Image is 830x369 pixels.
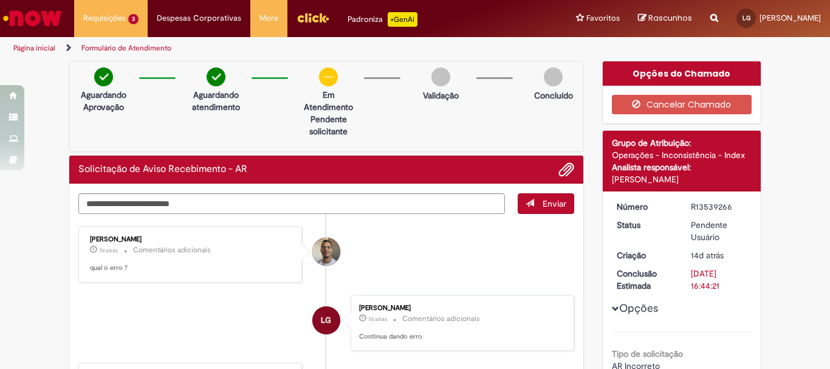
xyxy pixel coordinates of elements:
dt: Conclusão Estimada [608,267,682,292]
button: Enviar [518,193,574,214]
span: LG [321,306,331,335]
img: click_logo_yellow_360x200.png [297,9,329,27]
img: ServiceNow [1,6,64,30]
a: Formulário de Atendimento [81,43,171,53]
div: [PERSON_NAME] [612,173,752,185]
span: Enviar [543,198,566,209]
span: LG [743,14,750,22]
div: Opções do Chamado [603,61,761,86]
img: circle-minus.png [319,67,338,86]
span: 3 [128,14,139,24]
p: qual o erro ? [90,263,292,273]
span: 7d atrás [368,316,387,323]
button: Cancelar Chamado [612,95,752,114]
b: Tipo de solicitação [612,348,683,359]
img: check-circle-green.png [207,67,225,86]
span: Favoritos [586,12,620,24]
div: Padroniza [348,12,417,27]
div: 16/09/2025 11:44:18 [691,249,747,261]
p: Pendente solicitante [299,113,358,137]
small: Comentários adicionais [133,245,211,255]
span: 7d atrás [99,247,118,254]
span: [PERSON_NAME] [760,13,821,23]
img: check-circle-green.png [94,67,113,86]
textarea: Digite sua mensagem aqui... [78,193,505,214]
div: R13539266 [691,201,747,213]
div: Leandro Soares Garcia [312,306,340,334]
p: +GenAi [388,12,417,27]
a: Página inicial [13,43,55,53]
p: Concluído [534,89,573,102]
span: Requisições [83,12,126,24]
small: Comentários adicionais [402,314,480,324]
ul: Trilhas de página [9,37,544,60]
p: Continua dando erro [359,332,561,342]
a: Rascunhos [638,13,692,24]
dt: Número [608,201,682,213]
p: Validação [423,89,459,102]
span: 14d atrás [691,250,724,261]
span: Despesas Corporativas [157,12,241,24]
span: Rascunhos [648,12,692,24]
time: 16/09/2025 11:44:18 [691,250,724,261]
button: Adicionar anexos [558,162,574,178]
div: Pendente Usuário [691,219,747,243]
dt: Status [608,219,682,231]
div: [PERSON_NAME] [90,236,292,243]
img: img-circle-grey.png [431,67,450,86]
span: More [259,12,278,24]
h2: Solicitação de Aviso Recebimento - AR Histórico de tíquete [78,164,247,175]
div: Grupo de Atribuição: [612,137,752,149]
img: img-circle-grey.png [544,67,563,86]
p: Aguardando Aprovação [74,89,133,113]
time: 23/09/2025 11:47:01 [368,316,387,323]
p: Aguardando atendimento [187,89,245,113]
div: [DATE] 16:44:21 [691,267,747,292]
div: [PERSON_NAME] [359,305,561,312]
dt: Criação [608,249,682,261]
p: Em Atendimento [299,89,358,113]
div: Joziano De Jesus Oliveira [312,238,340,266]
div: Analista responsável: [612,161,752,173]
time: 24/09/2025 07:59:32 [99,247,118,254]
div: Operações - Inconsistência - Index [612,149,752,161]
